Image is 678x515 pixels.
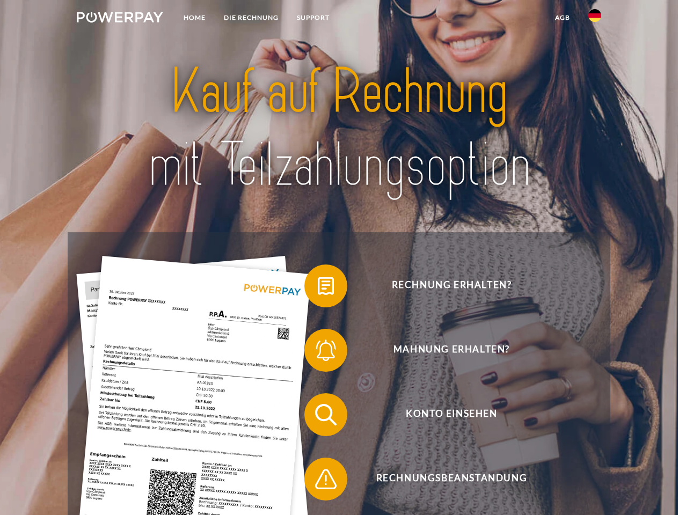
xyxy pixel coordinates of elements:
button: Mahnung erhalten? [304,329,584,372]
img: qb_bill.svg [312,273,339,299]
img: logo-powerpay-white.svg [77,12,163,23]
img: qb_search.svg [312,401,339,428]
img: qb_bell.svg [312,337,339,364]
a: DIE RECHNUNG [215,8,288,27]
img: de [588,9,601,22]
a: agb [546,8,579,27]
a: Home [174,8,215,27]
span: Rechnung erhalten? [320,264,583,307]
span: Mahnung erhalten? [320,329,583,372]
button: Rechnungsbeanstandung [304,458,584,501]
span: Konto einsehen [320,393,583,436]
a: SUPPORT [288,8,339,27]
img: title-powerpay_de.svg [103,51,575,205]
button: Rechnung erhalten? [304,264,584,307]
span: Rechnungsbeanstandung [320,458,583,501]
img: qb_warning.svg [312,466,339,492]
button: Konto einsehen [304,393,584,436]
